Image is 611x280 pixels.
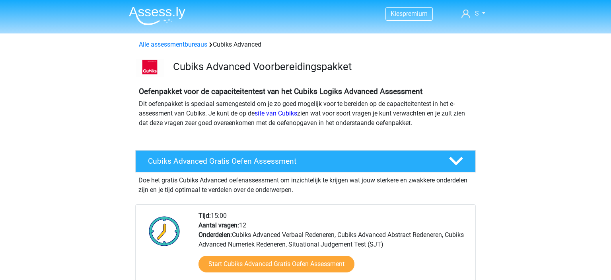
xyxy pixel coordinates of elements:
[139,99,472,128] p: Dit oefenpakket is speciaal samengesteld om je zo goed mogelijk voor te bereiden op de capaciteit...
[198,231,232,239] b: Onderdelen:
[458,9,488,18] a: S
[255,110,297,117] a: site van Cubiks
[403,10,428,18] span: premium
[148,157,436,166] h4: Cubiks Advanced Gratis Oefen Assessment
[475,10,479,17] span: S
[386,8,432,19] a: Kiespremium
[135,172,476,195] div: Doe het gratis Cubiks Advanced oefenassessment om inzichtelijk te krijgen wat jouw sterkere en zw...
[391,10,403,18] span: Kies
[198,256,354,272] a: Start Cubiks Advanced Gratis Oefen Assessment
[144,211,185,251] img: Klok
[136,40,475,49] div: Cubiks Advanced
[139,87,422,96] b: Oefenpakket voor de capaciteitentest van het Cubiks Logiks Advanced Assessment
[198,221,239,229] b: Aantal vragen:
[173,61,469,73] h3: Cubiks Advanced Voorbereidingspakket
[132,150,479,172] a: Cubiks Advanced Gratis Oefen Assessment
[139,41,207,48] a: Alle assessmentbureaus
[129,6,185,25] img: Assessly
[198,212,211,219] b: Tijd:
[136,59,164,77] img: logo-cubiks-300x193.png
